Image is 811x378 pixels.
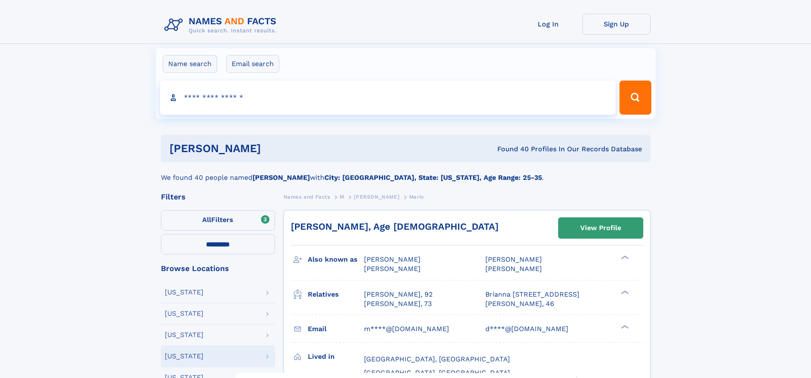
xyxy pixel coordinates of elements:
div: We found 40 people named with . [161,162,651,183]
a: Brianna [STREET_ADDRESS] [485,290,579,299]
a: Sign Up [582,14,651,35]
div: ❯ [619,289,629,295]
span: [GEOGRAPHIC_DATA], [GEOGRAPHIC_DATA] [364,355,510,363]
h3: Lived in [308,349,364,364]
a: [PERSON_NAME], 92 [364,290,433,299]
label: Email search [226,55,279,73]
a: [PERSON_NAME] [354,191,399,202]
div: View Profile [580,218,621,238]
div: Found 40 Profiles In Our Records Database [379,144,642,154]
div: ❯ [619,324,629,329]
h1: [PERSON_NAME] [169,143,379,154]
span: Mario [409,194,424,200]
span: [GEOGRAPHIC_DATA], [GEOGRAPHIC_DATA] [364,369,510,377]
b: [PERSON_NAME] [252,173,310,182]
div: [US_STATE] [165,353,203,360]
div: [US_STATE] [165,289,203,296]
label: Name search [163,55,217,73]
div: Filters [161,193,275,201]
a: [PERSON_NAME], Age [DEMOGRAPHIC_DATA] [291,221,499,232]
div: Browse Locations [161,265,275,272]
div: [US_STATE] [165,310,203,317]
label: Filters [161,210,275,231]
h3: Email [308,322,364,336]
img: Logo Names and Facts [161,14,284,37]
a: [PERSON_NAME], 73 [364,299,432,309]
div: [US_STATE] [165,332,203,338]
a: M [340,191,344,202]
b: City: [GEOGRAPHIC_DATA], State: [US_STATE], Age Range: 25-35 [324,173,542,182]
span: [PERSON_NAME] [364,255,421,263]
a: Log In [514,14,582,35]
a: Names and Facts [284,191,330,202]
input: search input [160,81,616,115]
span: [PERSON_NAME] [485,265,542,273]
div: ❯ [619,255,629,260]
span: [PERSON_NAME] [485,255,542,263]
a: [PERSON_NAME], 46 [485,299,554,309]
h3: Also known as [308,252,364,267]
button: Search Button [619,81,651,115]
span: [PERSON_NAME] [364,265,421,273]
span: All [202,216,211,224]
span: [PERSON_NAME] [354,194,399,200]
a: View Profile [559,218,643,238]
span: M [340,194,344,200]
h3: Relatives [308,287,364,302]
